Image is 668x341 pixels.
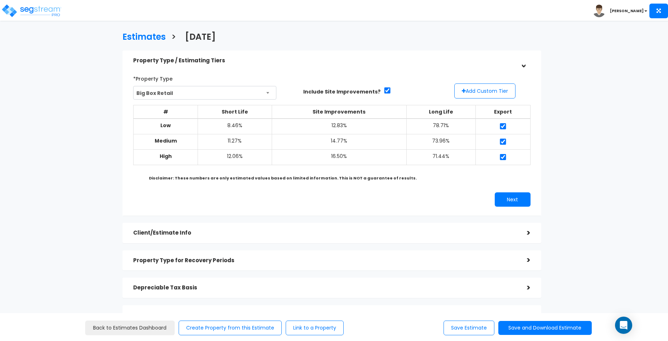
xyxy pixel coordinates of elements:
[1,4,62,18] img: logo_pro_r.png
[610,8,644,14] b: [PERSON_NAME]
[444,321,494,335] button: Save Estimate
[406,105,475,119] th: Long Life
[117,25,166,47] a: Estimates
[516,255,531,266] div: >
[122,32,166,43] h3: Estimates
[516,227,531,239] div: >
[272,134,407,149] td: 14.77%
[272,149,407,165] td: 16.50%
[149,175,417,181] b: Disclaimer: These numbers are only estimated values based on limited information. This is NOT a g...
[198,105,272,119] th: Short Life
[133,58,516,64] h5: Property Type / Estimating Tiers
[518,53,529,68] div: >
[133,86,276,100] span: Big Box Retail
[593,5,605,17] img: avatar.png
[133,312,516,318] h5: Tax Year
[133,73,173,82] label: *Property Type
[160,153,172,160] b: High
[406,119,475,134] td: 78.71%
[155,137,177,144] b: Medium
[185,32,216,43] h3: [DATE]
[133,285,516,291] h5: Depreciable Tax Basis
[133,258,516,264] h5: Property Type for Recovery Periods
[133,230,516,236] h5: Client/Estimate Info
[303,88,381,95] label: Include Site Improvements?
[498,321,592,335] button: Save and Download Estimate
[160,122,171,129] b: Low
[516,309,531,321] div: >
[179,321,282,335] button: Create Property from this Estimate
[454,83,515,99] button: Add Custom Tier
[476,105,531,119] th: Export
[198,149,272,165] td: 12.06%
[516,282,531,293] div: >
[134,105,198,119] th: #
[180,25,216,47] a: [DATE]
[286,321,344,335] button: Link to a Property
[495,192,531,207] button: Next
[198,134,272,149] td: 11.27%
[406,134,475,149] td: 73.96%
[272,119,407,134] td: 12.83%
[134,86,276,100] span: Big Box Retail
[198,119,272,134] td: 8.46%
[171,32,176,43] h3: >
[615,317,632,334] div: Open Intercom Messenger
[85,321,175,335] a: Back to Estimates Dashboard
[272,105,407,119] th: Site Improvements
[406,149,475,165] td: 71.44%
